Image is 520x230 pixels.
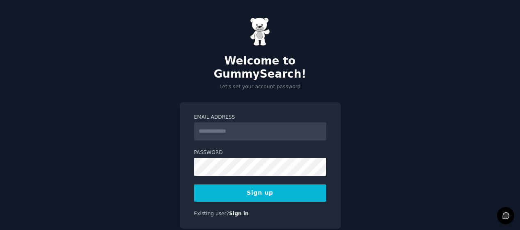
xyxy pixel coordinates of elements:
p: Let's set your account password [180,83,341,91]
h2: Welcome to GummySearch! [180,55,341,80]
label: Email Address [194,114,326,121]
a: Sign in [229,211,249,216]
button: Sign up [194,184,326,202]
label: Password [194,149,326,156]
img: Gummy Bear [250,17,270,46]
span: Existing user? [194,211,229,216]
